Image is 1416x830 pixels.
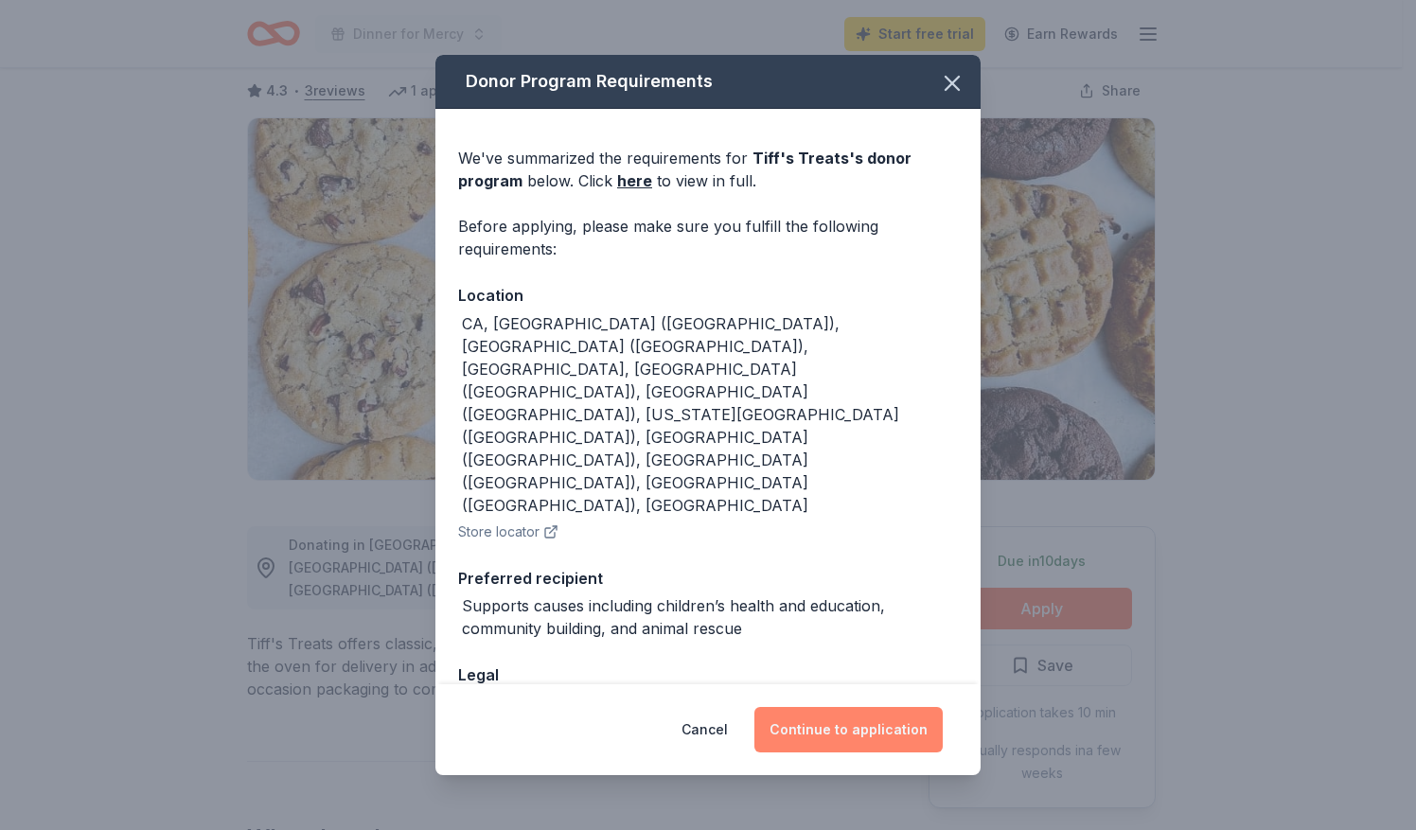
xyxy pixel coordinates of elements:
a: here [617,169,652,192]
button: Continue to application [754,707,943,752]
div: Before applying, please make sure you fulfill the following requirements: [458,215,958,260]
div: Location [458,283,958,308]
div: Donor Program Requirements [435,55,981,109]
div: We've summarized the requirements for below. Click to view in full. [458,147,958,192]
button: Cancel [681,707,728,752]
div: Supports causes including children’s health and education, community building, and animal rescue [462,594,958,640]
div: CA, [GEOGRAPHIC_DATA] ([GEOGRAPHIC_DATA]), [GEOGRAPHIC_DATA] ([GEOGRAPHIC_DATA]), [GEOGRAPHIC_DAT... [462,312,958,517]
button: Store locator [458,521,558,543]
div: Legal [458,662,958,687]
div: Preferred recipient [458,566,958,591]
